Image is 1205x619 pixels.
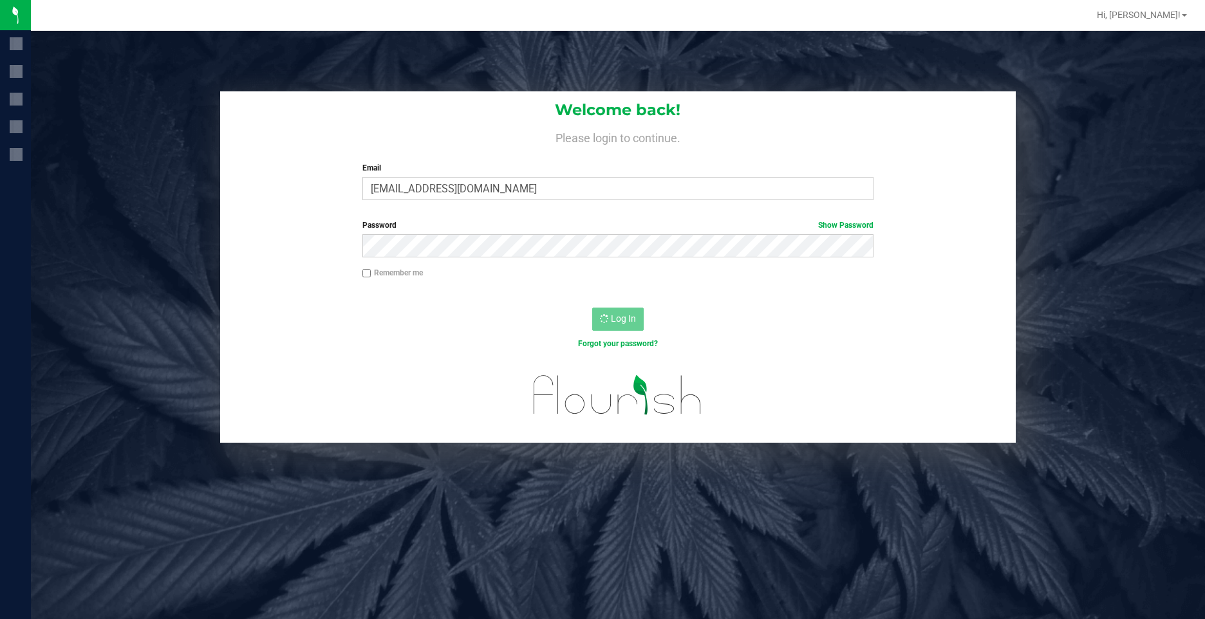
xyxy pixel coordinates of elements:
[220,129,1016,144] h4: Please login to continue.
[220,102,1016,118] h1: Welcome back!
[518,363,717,427] img: flourish_logo.svg
[362,162,873,174] label: Email
[362,267,423,279] label: Remember me
[362,221,397,230] span: Password
[818,221,873,230] a: Show Password
[611,313,636,324] span: Log In
[1097,10,1181,20] span: Hi, [PERSON_NAME]!
[578,339,658,348] a: Forgot your password?
[592,308,644,331] button: Log In
[362,269,371,278] input: Remember me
